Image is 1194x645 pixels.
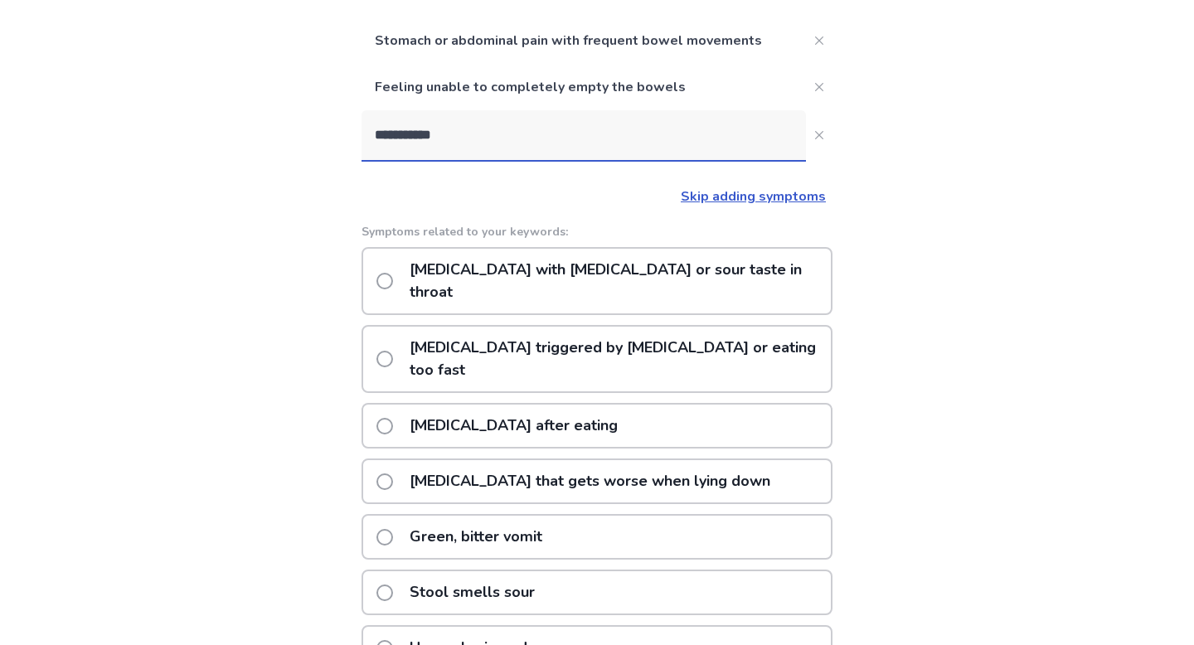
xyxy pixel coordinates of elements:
[362,17,806,64] p: Stomach or abdominal pain with frequent bowel movements
[806,122,832,148] button: Close
[362,223,832,240] p: Symptoms related to your keywords:
[806,74,832,100] button: Close
[362,110,806,160] input: Close
[681,187,826,206] a: Skip adding symptoms
[400,571,545,613] p: Stool smells sour
[400,405,628,447] p: [MEDICAL_DATA] after eating
[400,516,552,558] p: Green, bitter vomit
[400,249,831,313] p: [MEDICAL_DATA] with [MEDICAL_DATA] or sour taste in throat
[806,27,832,54] button: Close
[400,327,831,391] p: [MEDICAL_DATA] triggered by [MEDICAL_DATA] or eating too fast
[400,460,780,502] p: [MEDICAL_DATA] that gets worse when lying down
[362,64,806,110] p: Feeling unable to completely empty the bowels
